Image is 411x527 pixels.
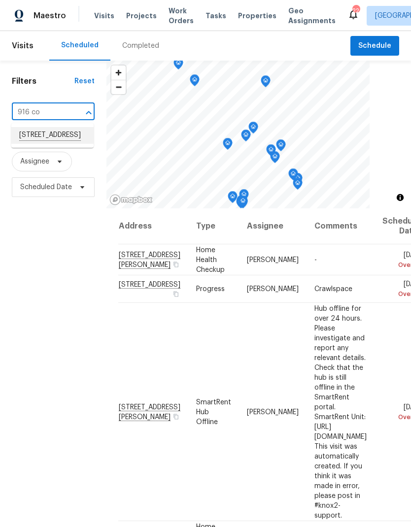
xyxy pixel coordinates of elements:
th: Comments [307,208,375,244]
div: Map marker [223,138,233,153]
span: Tasks [205,12,226,19]
button: Copy Address [171,290,180,298]
span: Properties [238,11,276,21]
span: Visits [94,11,114,21]
span: [PERSON_NAME] [247,256,299,263]
div: Map marker [288,168,298,184]
span: Toggle attribution [397,192,403,203]
div: Map marker [276,139,286,155]
div: Map marker [270,151,280,166]
div: Map marker [266,144,276,160]
button: Copy Address [171,412,180,421]
span: [PERSON_NAME] [247,286,299,293]
div: 22 [352,6,359,16]
div: Map marker [239,189,249,204]
button: Copy Address [171,260,180,268]
span: Schedule [358,40,391,52]
span: SmartRent Hub Offline [196,398,231,425]
span: Projects [126,11,157,21]
span: Crawlspace [314,286,352,293]
button: Toggle attribution [394,192,406,203]
th: Type [188,208,239,244]
span: [PERSON_NAME] [247,408,299,415]
div: Scheduled [61,40,99,50]
div: Map marker [241,130,251,145]
span: Home Health Checkup [196,246,225,273]
div: Reset [74,76,95,86]
div: Map marker [228,191,238,206]
button: Close [82,106,96,120]
button: Schedule [350,36,399,56]
span: Geo Assignments [288,6,336,26]
div: Completed [122,41,159,51]
div: Map marker [173,58,183,73]
span: Scheduled Date [20,182,72,192]
div: Map marker [293,178,303,193]
span: Work Orders [169,6,194,26]
span: - [314,256,317,263]
input: Search for an address... [12,105,67,120]
button: Zoom in [111,66,126,80]
h1: Filters [12,76,74,86]
span: Visits [12,35,34,57]
div: Map marker [236,197,246,212]
canvas: Map [106,61,370,208]
div: Map marker [237,195,246,210]
span: Hub offline for over 24 hours. Please investigate and report any relevant details. Check that the... [314,305,367,519]
span: Progress [196,286,225,293]
div: Map marker [190,74,200,90]
span: Assignee [20,157,49,166]
span: Maestro [34,11,66,21]
button: Zoom out [111,80,126,94]
th: Address [118,208,188,244]
th: Assignee [239,208,307,244]
div: Map marker [261,75,271,91]
div: Map marker [238,196,248,211]
div: Map marker [248,122,258,137]
a: Mapbox homepage [109,194,153,205]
